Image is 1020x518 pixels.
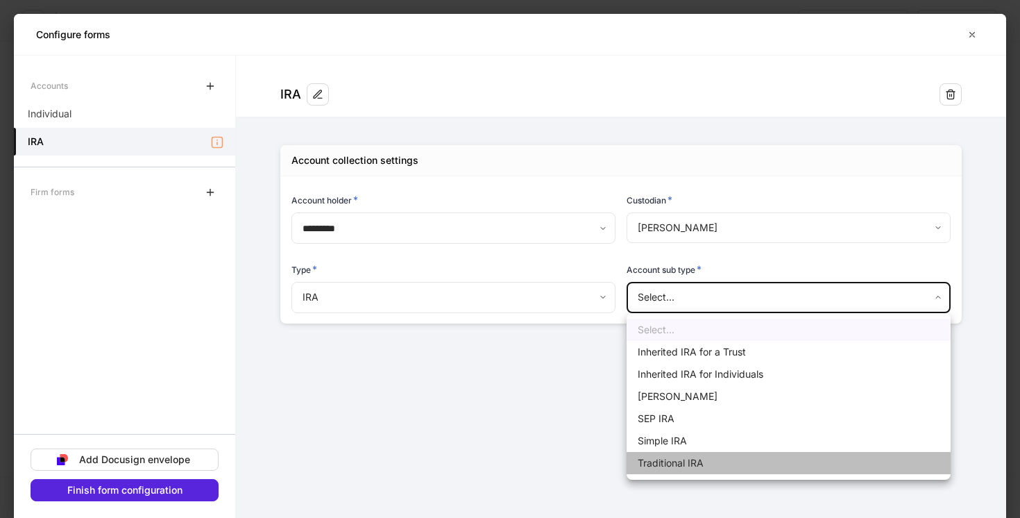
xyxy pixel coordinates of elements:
[627,452,951,474] li: Traditional IRA
[627,341,951,363] li: Inherited IRA for a Trust
[627,408,951,430] li: SEP IRA
[627,363,951,385] li: Inherited IRA for Individuals
[627,385,951,408] li: [PERSON_NAME]
[627,430,951,452] li: Simple IRA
